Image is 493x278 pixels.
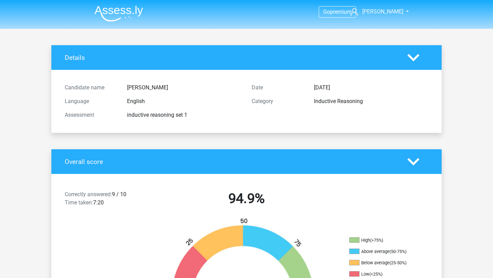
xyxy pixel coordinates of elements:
li: Below average [349,260,418,266]
li: Low [349,271,418,277]
div: inductive reasoning set 1 [122,111,246,119]
div: (50-75%) [390,249,406,254]
div: Category [246,97,309,105]
h2: 94.9% [158,190,335,207]
h4: Overall score [65,158,397,166]
span: [PERSON_NAME] [362,8,403,15]
div: Language [60,97,122,105]
div: Inductive Reasoning [309,97,433,105]
div: [PERSON_NAME] [122,84,246,92]
span: Correctly answered: [65,191,112,198]
li: High [349,237,418,243]
a: Gopremium [319,7,356,16]
div: Candidate name [60,84,122,92]
div: (25-50%) [390,260,406,265]
li: Above average [349,249,418,255]
div: Assessment [60,111,122,119]
div: (<25%) [369,271,382,277]
img: Assessly [94,5,143,22]
span: premium [330,9,352,15]
div: English [122,97,246,105]
div: 9 / 10 7:20 [60,190,153,210]
h4: Details [65,54,397,62]
span: Go [323,9,330,15]
div: (>75%) [370,238,383,243]
div: [DATE] [309,84,433,92]
a: [PERSON_NAME] [348,8,404,16]
div: Date [246,84,309,92]
span: Time taken: [65,199,93,206]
